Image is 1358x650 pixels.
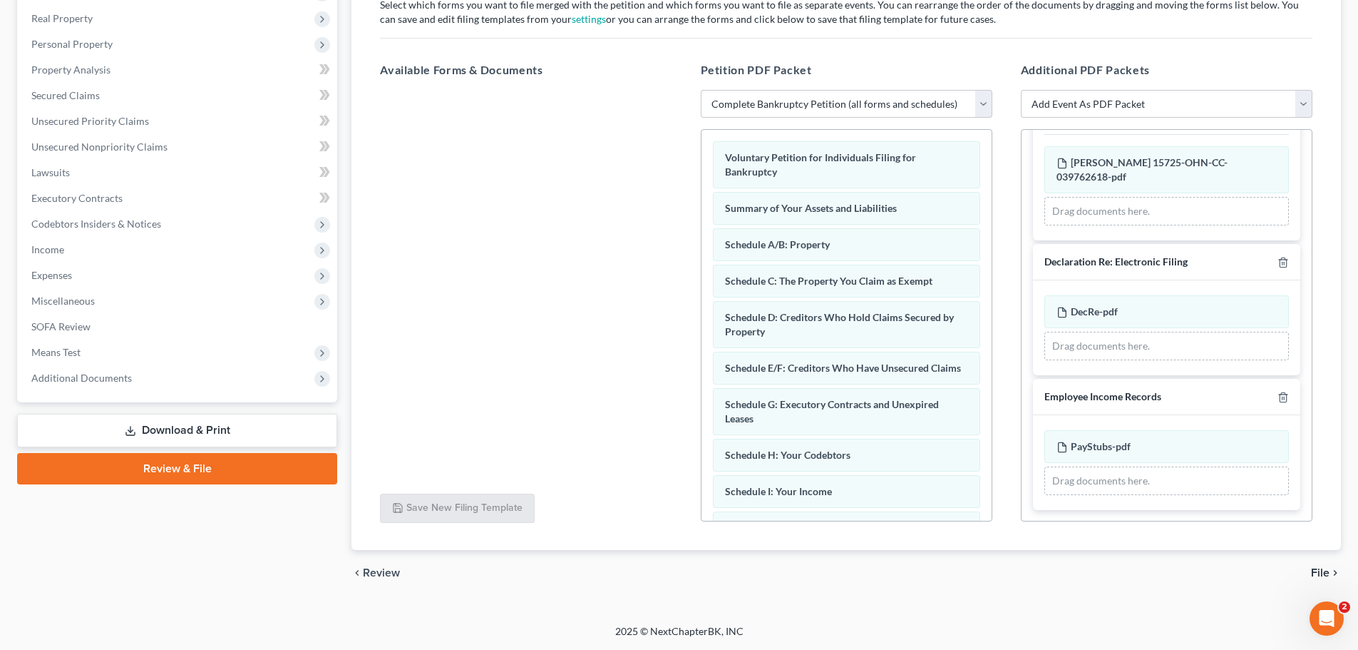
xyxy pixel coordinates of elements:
[725,398,939,425] span: Schedule G: Executory Contracts and Unexpired Leases
[1071,305,1118,318] span: DecRe-pdf
[31,166,70,178] span: Lawsuits
[725,311,954,337] span: Schedule D: Creditors Who Hold Claims Secured by Property
[1044,255,1188,268] span: Declaration Re: Electronic Filing
[31,295,95,307] span: Miscellaneous
[31,64,110,76] span: Property Analysis
[20,134,337,160] a: Unsecured Nonpriority Claims
[17,453,337,484] a: Review & File
[1044,390,1161,402] span: Employee Income Records
[351,567,363,579] i: chevron_left
[380,494,535,524] button: Save New Filing Template
[31,218,161,230] span: Codebtors Insiders & Notices
[701,63,812,76] span: Petition PDF Packet
[351,567,414,579] button: chevron_left Review
[1329,567,1341,579] i: chevron_right
[31,192,123,204] span: Executory Contracts
[725,485,832,497] span: Schedule I: Your Income
[1339,601,1350,613] span: 2
[20,160,337,186] a: Lawsuits
[31,269,72,281] span: Expenses
[1044,467,1289,495] div: Drag documents here.
[363,567,400,579] span: Review
[1044,197,1289,225] div: Drag documents here.
[31,89,100,101] span: Secured Claims
[725,238,830,250] span: Schedule A/B: Property
[20,108,337,134] a: Unsecured Priority Claims
[725,449,850,461] span: Schedule H: Your Codebtors
[725,362,961,374] span: Schedule E/F: Creditors Who Have Unsecured Claims
[17,414,337,447] a: Download & Print
[1310,601,1344,636] iframe: Intercom live chat
[1044,332,1289,360] div: Drag documents here.
[31,38,113,50] span: Personal Property
[1311,567,1329,579] span: File
[1056,156,1228,183] span: [PERSON_NAME] 15725-OHN-CC-039762618-pdf
[31,141,168,153] span: Unsecured Nonpriority Claims
[31,372,132,384] span: Additional Documents
[31,320,91,332] span: SOFA Review
[20,314,337,340] a: SOFA Review
[725,275,932,287] span: Schedule C: The Property You Claim as Exempt
[31,243,64,255] span: Income
[31,346,81,358] span: Means Test
[725,151,916,178] span: Voluntary Petition for Individuals Filing for Bankruptcy
[31,115,149,127] span: Unsecured Priority Claims
[1021,61,1312,78] h5: Additional PDF Packets
[273,624,1086,650] div: 2025 © NextChapterBK, INC
[1071,440,1131,452] span: PayStubs-pdf
[20,57,337,83] a: Property Analysis
[31,12,93,24] span: Real Property
[725,202,897,214] span: Summary of Your Assets and Liabilities
[572,13,606,25] a: settings
[20,83,337,108] a: Secured Claims
[20,186,337,211] a: Executory Contracts
[380,61,672,78] h5: Available Forms & Documents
